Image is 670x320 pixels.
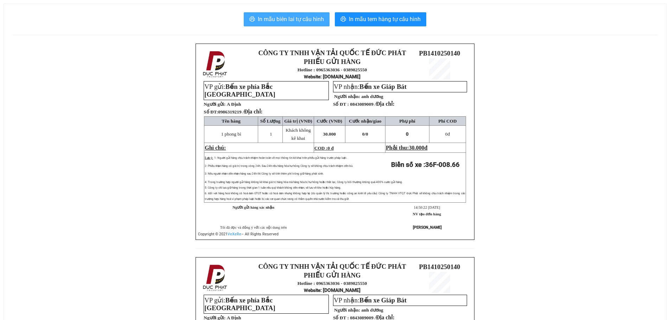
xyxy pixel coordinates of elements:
[386,145,427,151] span: Phải thu:
[204,109,262,115] strong: Số ĐT:
[228,232,241,236] a: VeXeRe
[259,263,406,270] strong: CÔNG TY TNHH VẬN TẢI QUỐC TẾ ĐỨC PHÁT
[205,181,403,184] span: 4: Trong trường hợp người gửi hàng không kê khai giá trị hàng hóa mà hàng hóa bị hư hỏng hoặc thấ...
[361,94,383,99] span: anh dương
[204,83,275,98] span: Bến xe phía Bắc [GEOGRAPHIC_DATA]
[205,172,323,175] span: 3: Nếu người nhận đến nhận hàng sau 24h thì Công ty sẽ tính thêm phí trông giữ hàng phát sinh.
[445,131,448,137] span: 0
[204,296,275,312] span: Bến xe phía Bắc [GEOGRAPHIC_DATA]
[304,74,360,79] strong: : [DOMAIN_NAME]
[214,156,347,159] span: 1: Người gửi hàng chịu trách nhiệm hoàn toàn về mọi thông tin kê khai trên phiếu gửi hàng trước p...
[335,12,426,26] button: printerIn mẫu tem hàng tự cấu hình
[340,16,346,23] span: printer
[221,131,241,137] span: 1 phong bì
[414,205,440,209] span: 14:50:22 [DATE]
[298,67,367,72] strong: Hotline : 0965363036 - 0389825550
[425,161,460,169] span: 36F-008.66
[445,131,450,137] span: đ
[334,94,360,99] strong: Người nhận:
[304,288,320,293] span: Website
[376,101,395,107] span: Địa chỉ:
[298,281,367,286] strong: Hotline : 0965363036 - 0389825550
[413,225,442,230] strong: [PERSON_NAME]
[232,205,274,209] strong: Người gửi hàng xác nhận
[399,118,415,124] span: Phụ phí
[205,164,353,168] span: 2: Phiếu nhận hàng có giá trị trong vòng 24h. Sau 24h nếu hàng hóa hư hỏng Công ty sẽ không chịu ...
[359,296,407,304] span: Bến xe Giáp Bát
[205,186,341,189] span: 5: Công ty chỉ lưu giữ hàng trong thời gian 1 tuần nếu quý khách không đến nhận, sẽ lưu về kho ho...
[259,49,406,57] strong: CÔNG TY TNHH VẬN TẢI QUỐC TẾ ĐỨC PHÁT
[201,263,230,293] img: logo
[327,145,333,151] span: 0 đ
[438,118,457,124] span: Phí COD
[419,263,460,270] span: PB1410250140
[361,307,383,313] span: anh dương
[349,118,382,124] span: Cước nhận/giao
[304,287,360,293] strong: : [DOMAIN_NAME]
[349,15,421,24] span: In mẫu tem hàng tự cấu hình
[227,102,241,107] span: A Định
[406,131,409,137] span: 0
[286,128,311,141] span: Khách không kê khai
[205,156,213,159] span: Lưu ý:
[317,118,342,124] span: Cước (VNĐ)
[205,145,226,151] span: Ghi chú:
[425,145,428,151] span: đ
[258,15,324,24] span: In mẫu biên lai tự cấu hình
[362,131,368,137] span: 0/
[204,296,275,312] span: VP gửi:
[218,109,263,115] span: 0986319219 /
[334,296,407,304] span: VP nhận:
[314,145,334,151] span: COD :
[244,12,330,26] button: printerIn mẫu biên lai tự cấu hình
[304,272,361,279] strong: PHIẾU GỬI HÀNG
[334,83,407,90] span: VP nhận:
[409,145,425,151] span: 30.000
[304,58,361,65] strong: PHIẾU GỬI HÀNG
[333,102,349,107] strong: Số ĐT :
[334,307,360,313] strong: Người nhận:
[284,118,312,124] span: Giá trị (VNĐ)
[222,118,241,124] span: Tên hàng
[419,50,460,57] span: PB1410250140
[413,212,441,216] strong: NV tạo đơn hàng
[198,232,279,236] span: Copyright © 2021 – All Rights Reserved
[204,83,275,98] span: VP gửi:
[205,192,465,201] span: 6: Đối với hàng hoá không có hoá đơn GTGT hoặc có hoá đơn nhưng không hợp lệ (do quản lý thị trườ...
[204,102,225,107] strong: Người gửi:
[391,161,460,169] strong: Biển số xe :
[350,102,395,107] span: 0843089009 /
[244,109,263,115] span: Địa chỉ:
[220,226,287,229] span: Tôi đã đọc và đồng ý với các nội dung trên
[249,16,255,23] span: printer
[260,118,281,124] span: Số Lượng
[366,131,368,137] span: 0
[359,83,407,90] span: Bến xe Giáp Bát
[323,131,336,137] span: 30.000
[201,50,230,79] img: logo
[270,131,272,137] span: 1
[304,74,320,79] span: Website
